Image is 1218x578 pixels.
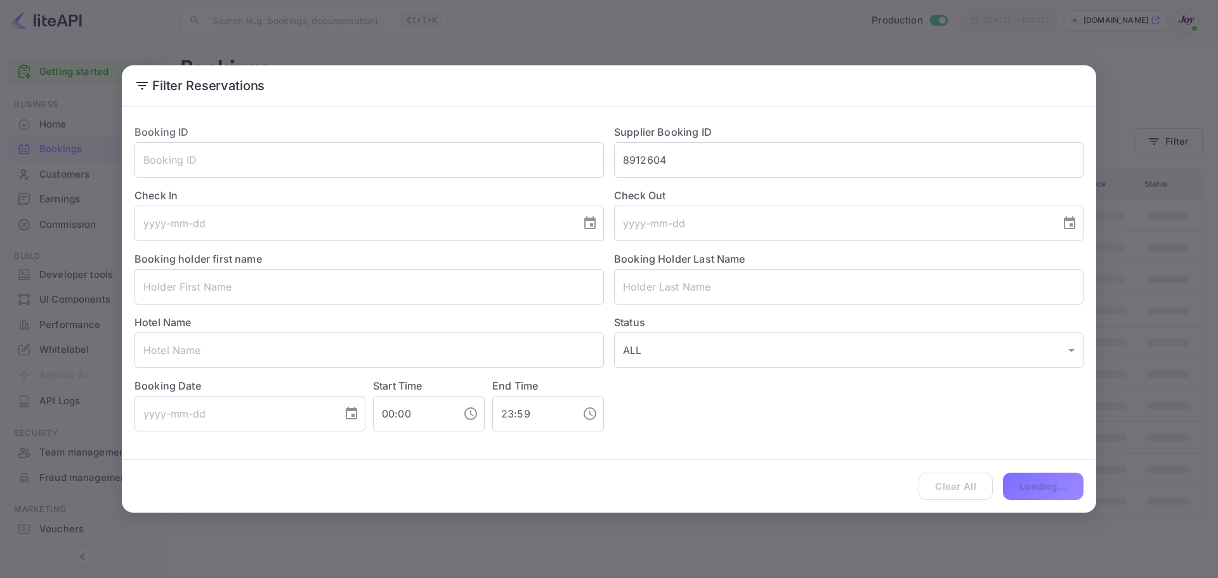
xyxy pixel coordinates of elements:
input: Holder First Name [134,269,604,305]
label: Hotel Name [134,316,192,329]
label: Booking Date [134,378,365,393]
input: Holder Last Name [614,269,1084,305]
input: hh:mm [492,396,572,431]
label: Check In [134,188,604,203]
label: Supplier Booking ID [614,126,712,138]
button: Choose date [1057,211,1082,236]
h2: Filter Reservations [122,65,1096,106]
button: Choose time, selected time is 12:00 AM [458,401,483,426]
label: Start Time [373,379,422,392]
label: Booking ID [134,126,189,138]
input: Hotel Name [134,332,604,368]
input: yyyy-mm-dd [134,396,334,431]
input: yyyy-mm-dd [134,206,572,241]
input: Booking ID [134,142,604,178]
button: Choose time, selected time is 11:59 PM [577,401,603,426]
label: Check Out [614,188,1084,203]
button: Choose date [577,211,603,236]
input: hh:mm [373,396,453,431]
button: Choose date [339,401,364,426]
input: yyyy-mm-dd [614,206,1052,241]
input: Supplier Booking ID [614,142,1084,178]
label: Booking holder first name [134,253,262,265]
label: End Time [492,379,538,392]
label: Status [614,315,1084,330]
label: Booking Holder Last Name [614,253,745,265]
div: ALL [614,332,1084,368]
